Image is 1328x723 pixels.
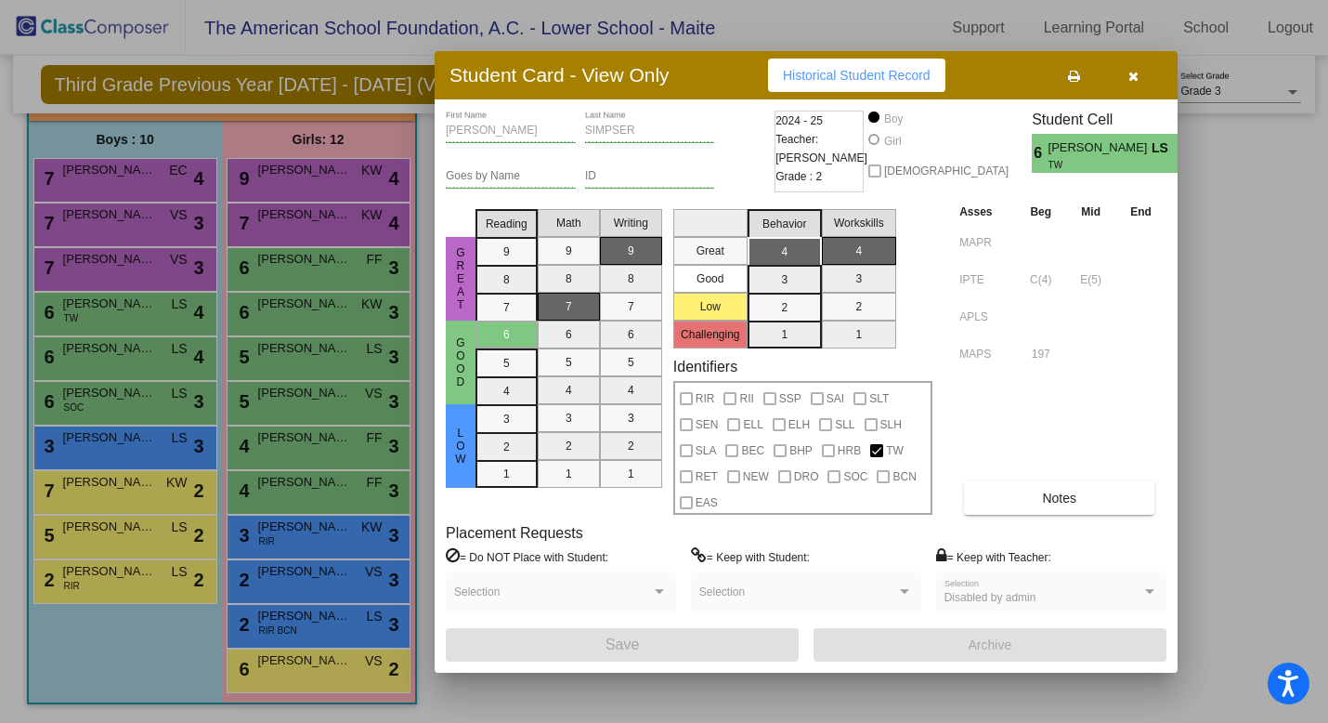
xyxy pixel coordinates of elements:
[1115,202,1166,222] th: End
[691,547,810,566] label: = Keep with Student:
[892,466,916,488] span: BCN
[884,160,1009,182] span: [DEMOGRAPHIC_DATA]
[1066,202,1115,222] th: Mid
[936,547,1051,566] label: = Keep with Teacher:
[605,637,639,652] span: Save
[452,336,469,388] span: Good
[452,427,469,466] span: Low
[959,229,1010,256] input: assessment
[835,414,854,436] span: SLL
[1032,111,1193,128] h3: Student Cell
[743,466,769,488] span: NEW
[446,170,576,183] input: goes by name
[775,112,823,130] span: 2024 - 25
[775,167,822,186] span: Grade : 2
[1048,158,1139,172] span: TW
[794,466,819,488] span: DRO
[741,440,764,462] span: BEC
[789,440,813,462] span: BHP
[696,440,717,462] span: SLA
[1042,491,1076,506] span: Notes
[959,266,1010,294] input: assessment
[969,638,1012,652] span: Archive
[955,202,1015,222] th: Asses
[449,63,670,86] h3: Student Card - View Only
[673,358,737,375] label: Identifiers
[959,340,1010,368] input: assessment
[843,466,867,488] span: SOC
[783,68,931,83] span: Historical Student Record
[788,414,810,436] span: ELH
[696,414,719,436] span: SEN
[964,481,1154,515] button: Notes
[883,133,902,150] div: Girl
[768,59,945,92] button: Historical Student Record
[446,628,799,662] button: Save
[1048,138,1152,158] span: [PERSON_NAME]
[883,111,904,127] div: Boy
[446,547,608,566] label: = Do NOT Place with Student:
[1152,138,1178,158] span: LS
[779,388,801,410] span: SSP
[452,246,469,311] span: Great
[886,440,904,462] span: TW
[743,414,762,436] span: ELL
[880,414,902,436] span: SLH
[944,591,1036,604] span: Disabled by admin
[1032,142,1048,164] span: 6
[739,388,753,410] span: RII
[775,130,867,167] span: Teacher: [PERSON_NAME]
[696,492,718,514] span: EAS
[1178,142,1193,164] span: 4
[959,303,1010,331] input: assessment
[814,628,1166,662] button: Archive
[869,388,889,410] span: SLT
[446,524,583,542] label: Placement Requests
[696,466,718,488] span: RET
[1015,202,1066,222] th: Beg
[827,388,844,410] span: SAI
[838,440,861,462] span: HRB
[696,388,715,410] span: RIR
